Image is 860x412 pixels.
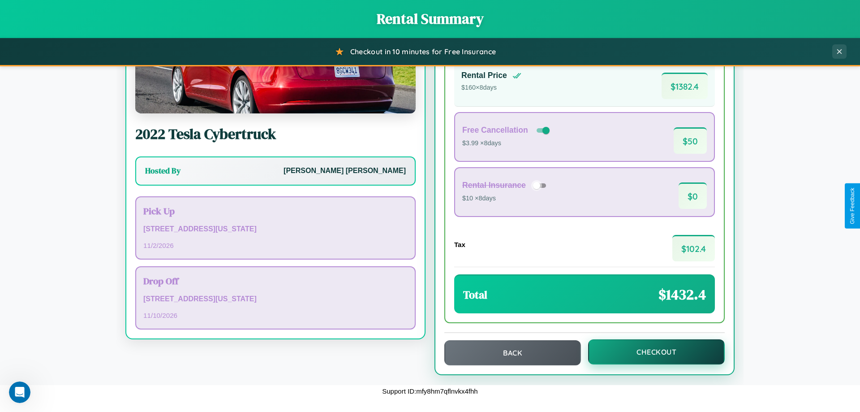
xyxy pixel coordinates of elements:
[462,181,526,190] h4: Rental Insurance
[658,285,706,304] span: $ 1432.4
[462,193,549,204] p: $10 × 8 days
[462,138,551,149] p: $3.99 × 8 days
[672,235,715,261] span: $ 102.4
[461,82,521,94] p: $ 160 × 8 days
[588,339,725,364] button: Checkout
[145,165,181,176] h3: Hosted By
[454,241,465,248] h4: Tax
[9,9,851,29] h1: Rental Summary
[382,385,477,397] p: Support ID: mfy8hm7qflnvkx4fhh
[135,24,416,113] img: Tesla Cybertruck
[849,188,856,224] div: Give Feedback
[143,309,408,321] p: 11 / 10 / 2026
[143,274,408,287] h3: Drop Off
[463,287,487,302] h3: Total
[143,239,408,252] p: 11 / 2 / 2026
[444,340,581,365] button: Back
[135,124,416,144] h2: 2022 Tesla Cybertruck
[679,182,707,209] span: $ 0
[674,127,707,154] span: $ 50
[284,165,406,178] p: [PERSON_NAME] [PERSON_NAME]
[462,126,528,135] h4: Free Cancellation
[662,73,708,99] span: $ 1382.4
[9,382,30,403] iframe: Intercom live chat
[143,223,408,236] p: [STREET_ADDRESS][US_STATE]
[143,204,408,217] h3: Pick Up
[461,71,507,80] h4: Rental Price
[143,293,408,306] p: [STREET_ADDRESS][US_STATE]
[350,47,496,56] span: Checkout in 10 minutes for Free Insurance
